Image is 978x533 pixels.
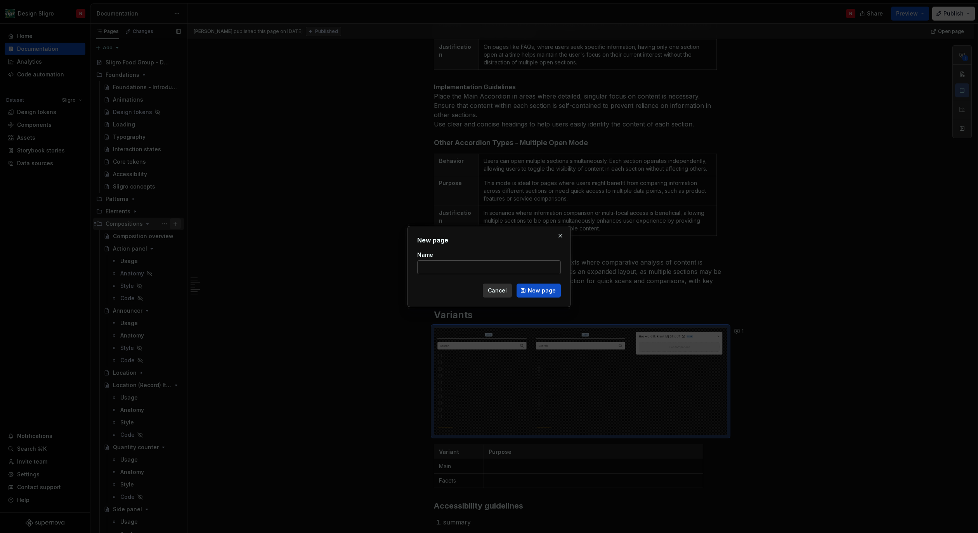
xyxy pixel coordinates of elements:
[528,287,556,294] span: New page
[488,287,507,294] span: Cancel
[483,284,512,298] button: Cancel
[417,235,561,245] h2: New page
[417,251,433,259] label: Name
[517,284,561,298] button: New page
